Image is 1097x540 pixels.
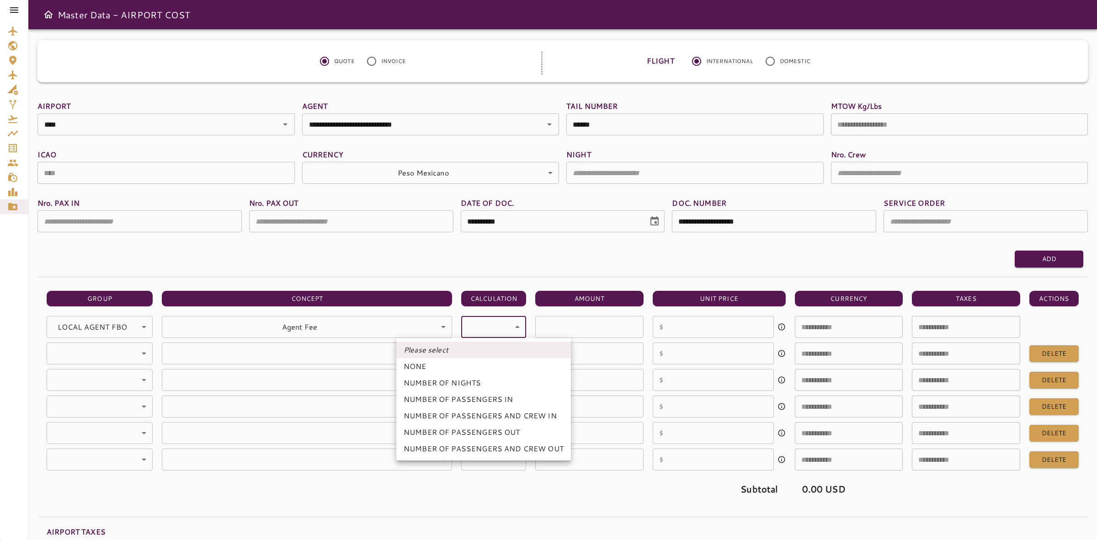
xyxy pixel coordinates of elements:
li: NUMBER OF PASSENGERS IN [396,391,571,407]
li: NONE [396,358,571,374]
li: NUMBER OF PASSENGERS AND CREW OUT [396,440,571,457]
li: NUMBER OF NIGHTS [396,374,571,391]
em: Please select [404,344,448,355]
li: NUMBER OF PASSENGERS AND CREW IN [396,407,571,424]
li: NUMBER OF PASSENGERS OUT [396,424,571,440]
